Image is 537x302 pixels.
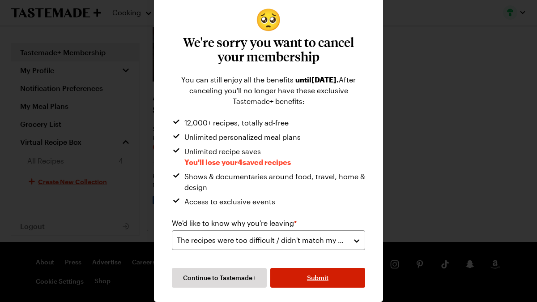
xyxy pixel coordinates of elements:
[184,158,291,166] span: You'll lose your 4 saved recipes
[172,230,365,250] button: The recipes were too difficult / didn't match my skill level
[307,273,328,282] span: Submit
[270,268,365,288] button: Submit
[184,117,289,128] span: 12,000+ recipes, totally ad-free
[172,74,365,107] div: You can still enjoy all the benefits After canceling you'll no longer have these exclusive Tastem...
[184,171,365,193] span: Shows & documentaries around food, travel, home & design
[184,146,291,168] span: Unlimited recipe saves
[255,8,282,30] span: pleading face emoji
[183,273,256,282] span: Continue to Tastemade+
[184,132,301,142] span: Unlimited personalized meal plans
[184,196,275,207] span: Access to exclusive events
[177,235,347,246] span: The recipes were too difficult / didn't match my skill level
[172,35,365,64] h3: We're sorry you want to cancel your membership
[172,268,267,288] button: Continue to Tastemade+
[295,75,339,84] span: until [DATE] .
[172,218,297,229] label: We'd like to know why you're leaving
